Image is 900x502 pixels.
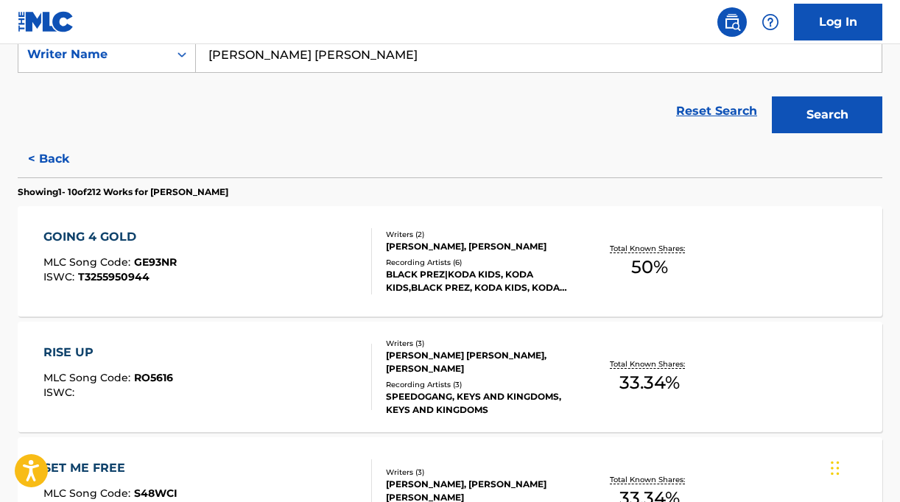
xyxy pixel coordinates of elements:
[762,13,779,31] img: help
[610,474,689,485] p: Total Known Shares:
[386,229,577,240] div: Writers ( 2 )
[18,141,106,177] button: < Back
[386,467,577,478] div: Writers ( 3 )
[386,338,577,349] div: Writers ( 3 )
[610,243,689,254] p: Total Known Shares:
[772,96,882,133] button: Search
[386,379,577,390] div: Recording Artists ( 3 )
[43,344,173,361] div: RISE UP
[386,268,577,294] div: BLACK PREZ|KODA KIDS, KODA KIDS,BLACK PREZ, KODA KIDS, KODA KIDS & BLACK PREZ, BLACK PREZ|KODA KIDS
[43,228,177,246] div: GOING 4 GOLD
[619,370,680,396] span: 33.34 %
[756,7,785,37] div: Help
[631,254,668,280] span: 50 %
[386,349,577,375] div: [PERSON_NAME] [PERSON_NAME], [PERSON_NAME]
[27,46,160,63] div: Writer Name
[78,270,150,283] span: T3255950944
[43,371,134,384] span: MLC Song Code :
[134,371,173,384] span: RO5616
[134,255,177,269] span: GE93NR
[723,13,741,31] img: search
[43,459,177,477] div: SET ME FREE
[134,487,177,500] span: S48WCI
[669,95,764,127] a: Reset Search
[43,487,134,500] span: MLC Song Code :
[18,185,228,199] p: Showing 1 - 10 of 212 Works for [PERSON_NAME]
[18,36,882,141] form: Search Form
[43,386,78,399] span: ISWC :
[18,206,882,317] a: GOING 4 GOLDMLC Song Code:GE93NRISWC:T3255950944Writers (2)[PERSON_NAME], [PERSON_NAME]Recording ...
[18,322,882,432] a: RISE UPMLC Song Code:RO5616ISWC:Writers (3)[PERSON_NAME] [PERSON_NAME], [PERSON_NAME]Recording Ar...
[717,7,747,37] a: Public Search
[794,4,882,40] a: Log In
[831,446,840,490] div: Drag
[386,240,577,253] div: [PERSON_NAME], [PERSON_NAME]
[610,358,689,370] p: Total Known Shares:
[43,270,78,283] span: ISWC :
[826,431,900,502] iframe: Chat Widget
[18,11,74,32] img: MLC Logo
[386,257,577,268] div: Recording Artists ( 6 )
[386,390,577,417] div: SPEEDOGANG, KEYS AND KINGDOMS, KEYS AND KINGDOMS
[43,255,134,269] span: MLC Song Code :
